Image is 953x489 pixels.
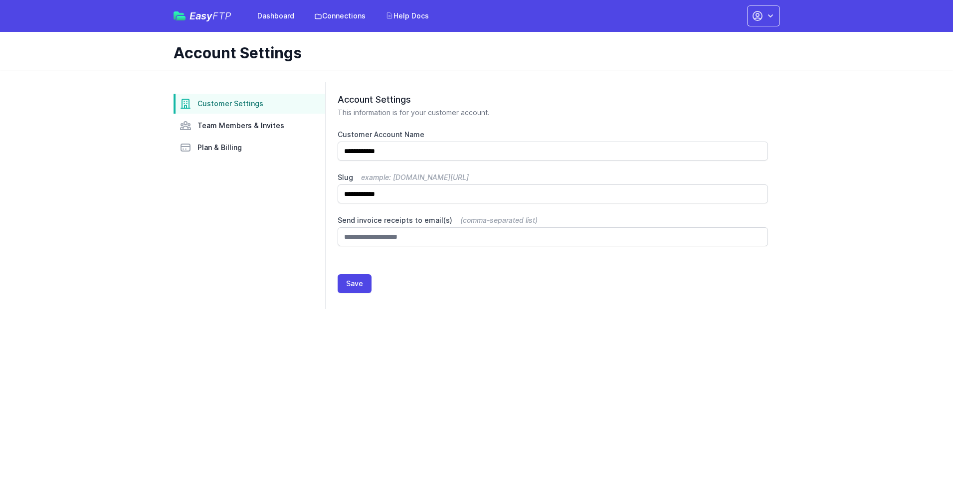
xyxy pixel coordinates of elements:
button: Save [338,274,372,293]
a: Help Docs [380,7,435,25]
label: Customer Account Name [338,130,768,140]
a: Customer Settings [174,94,325,114]
label: Send invoice receipts to email(s) [338,215,768,225]
a: Dashboard [251,7,300,25]
span: (comma-separated list) [460,216,538,224]
span: Customer Settings [197,99,263,109]
span: FTP [212,10,231,22]
span: Easy [190,11,231,21]
a: Team Members & Invites [174,116,325,136]
a: Connections [308,7,372,25]
a: EasyFTP [174,11,231,21]
h2: Account Settings [338,94,768,106]
span: Plan & Billing [197,143,242,153]
h1: Account Settings [174,44,772,62]
span: example: [DOMAIN_NAME][URL] [361,173,469,181]
a: Plan & Billing [174,138,325,158]
span: Team Members & Invites [197,121,284,131]
label: Slug [338,172,768,182]
p: This information is for your customer account. [338,108,768,118]
img: easyftp_logo.png [174,11,186,20]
